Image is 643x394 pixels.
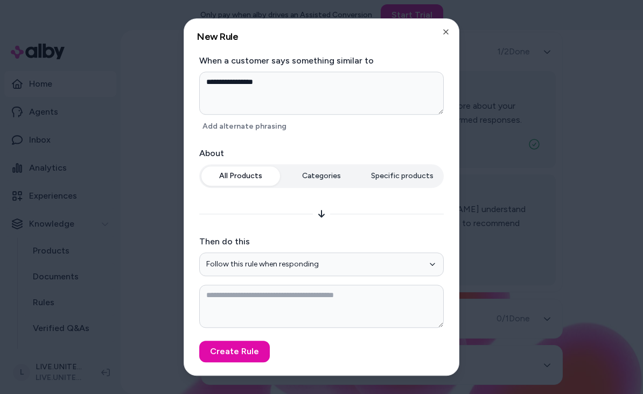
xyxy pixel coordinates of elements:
[199,119,290,134] button: Add alternate phrasing
[199,235,444,248] label: Then do this
[363,166,442,186] button: Specific products
[199,341,270,362] button: Create Rule
[199,147,444,160] label: About
[199,54,444,67] label: When a customer says something similar to
[282,166,361,186] button: Categories
[197,32,446,41] h2: New Rule
[201,166,280,186] button: All Products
